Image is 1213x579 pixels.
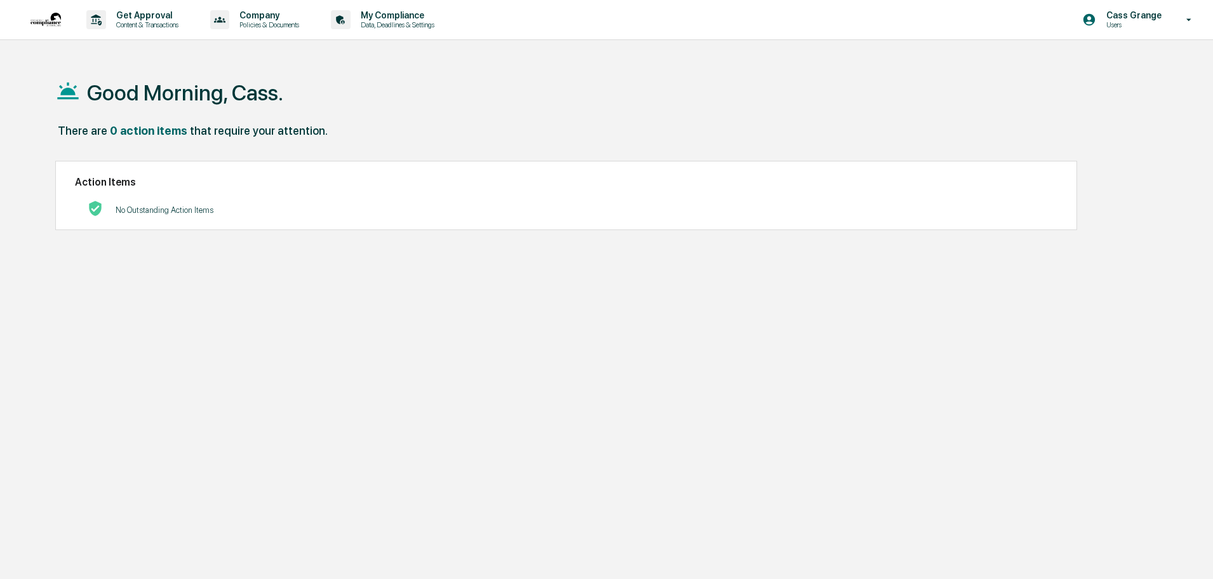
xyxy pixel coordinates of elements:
h1: Good Morning, Cass. [87,80,283,106]
p: Policies & Documents [229,20,305,29]
p: No Outstanding Action Items [116,205,213,215]
img: No Actions logo [88,201,103,216]
p: Users [1096,20,1168,29]
p: Cass Grange [1096,10,1168,20]
h2: Action Items [75,176,1057,188]
div: There are [58,124,107,137]
p: Get Approval [106,10,185,20]
p: My Compliance [351,10,441,20]
p: Content & Transactions [106,20,185,29]
p: Data, Deadlines & Settings [351,20,441,29]
div: 0 action items [110,124,187,137]
img: logo [30,13,61,27]
div: that require your attention. [190,124,328,137]
p: Company [229,10,305,20]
